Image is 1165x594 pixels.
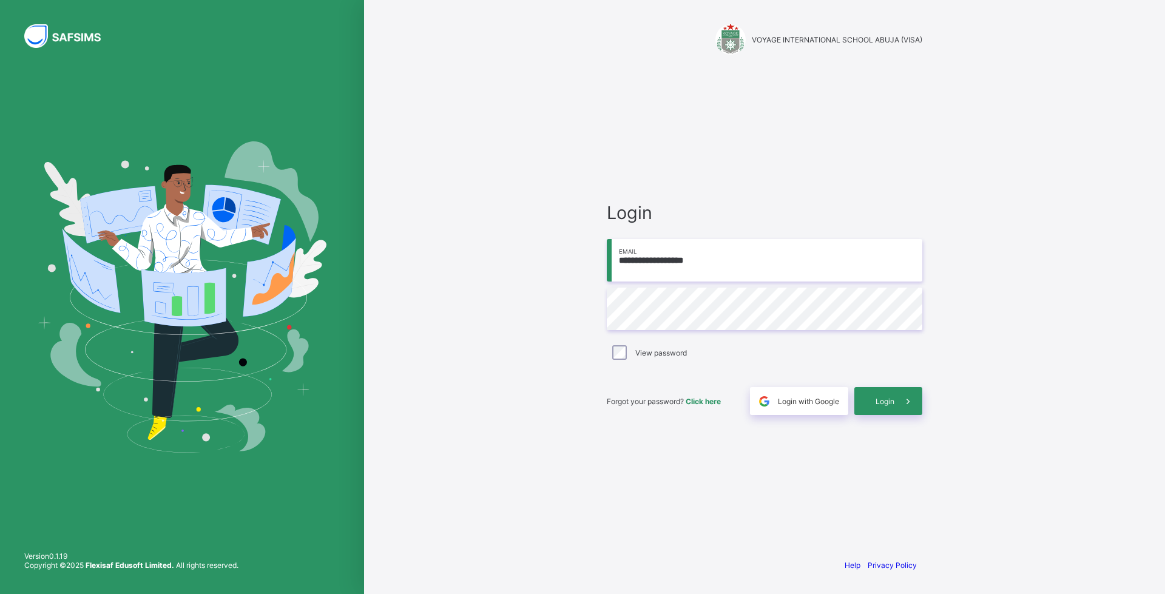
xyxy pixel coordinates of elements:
img: Hero Image [38,141,326,452]
span: Login with Google [778,397,839,406]
span: Copyright © 2025 All rights reserved. [24,561,238,570]
span: Forgot your password? [607,397,721,406]
label: View password [635,348,687,357]
a: Help [845,561,860,570]
strong: Flexisaf Edusoft Limited. [86,561,174,570]
span: Login [876,397,894,406]
span: Login [607,202,922,223]
a: Privacy Policy [868,561,917,570]
img: google.396cfc9801f0270233282035f929180a.svg [757,394,771,408]
a: Click here [686,397,721,406]
span: Version 0.1.19 [24,552,238,561]
img: SAFSIMS Logo [24,24,115,48]
span: VOYAGE INTERNATIONAL SCHOOL ABUJA (VISA) [752,35,922,44]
